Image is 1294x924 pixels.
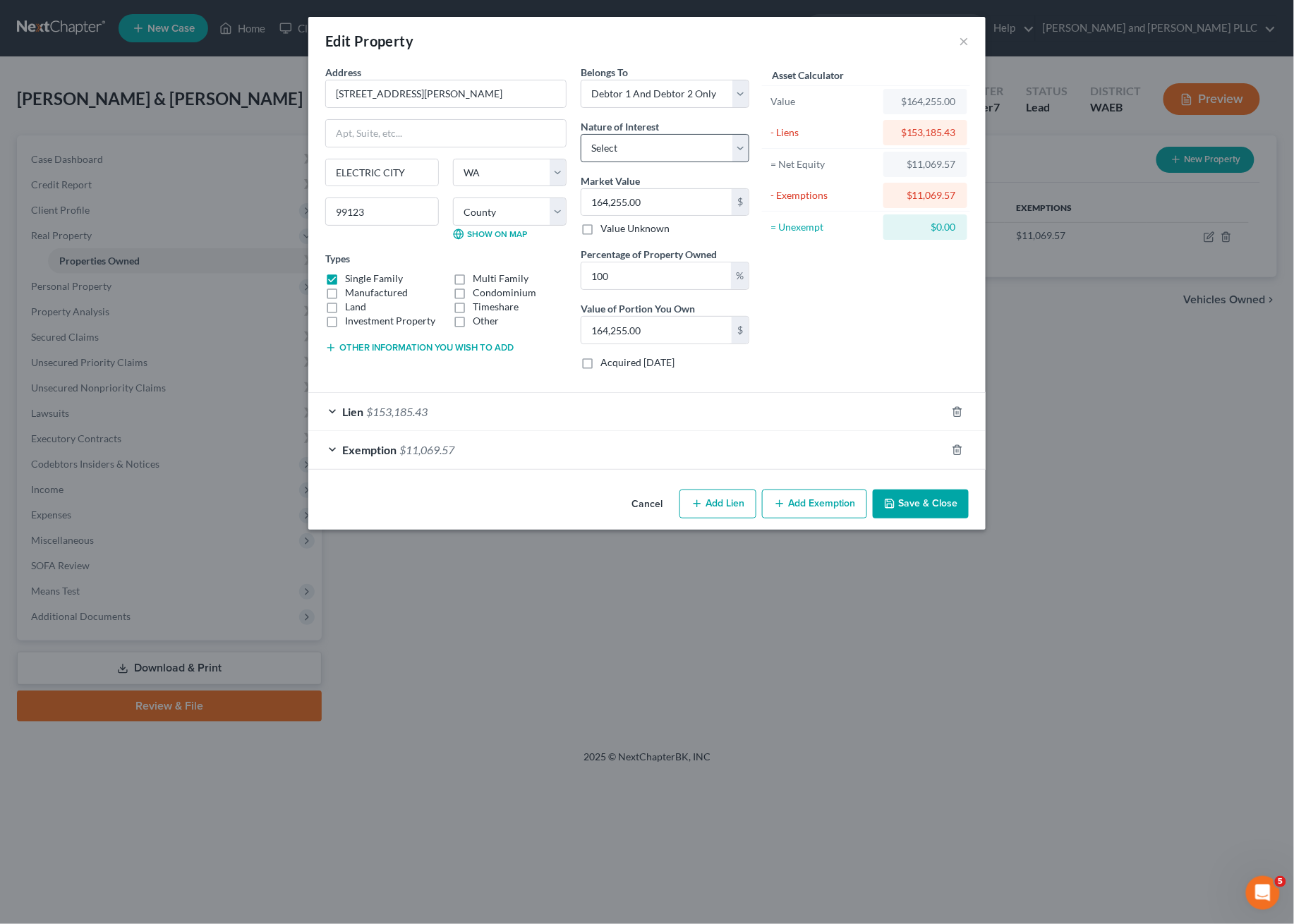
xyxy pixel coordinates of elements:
label: Multi Family [473,272,528,286]
label: Value of Portion You Own [581,301,695,316]
div: $ [732,317,749,344]
div: - Exemptions [770,188,877,202]
input: Enter city... [326,159,438,186]
div: $11,069.57 [895,188,956,202]
span: Exemption [342,443,397,456]
input: 0.00 [581,262,731,289]
div: $11,069.57 [895,157,956,171]
label: Nature of Interest [581,119,659,134]
label: Asset Calculator [772,68,844,83]
label: Single Family [345,272,403,286]
span: $11,069.57 [399,443,454,456]
label: Percentage of Property Owned [581,247,717,262]
label: Types [325,251,350,266]
input: Apt, Suite, etc... [326,120,566,147]
span: 5 [1275,876,1286,887]
div: = Net Equity [770,157,877,171]
div: $ [732,189,749,216]
button: × [959,32,969,49]
button: Cancel [620,491,674,519]
label: Timeshare [473,300,519,314]
div: - Liens [770,126,877,140]
div: $153,185.43 [895,126,956,140]
button: Save & Close [873,490,969,519]
a: Show on Map [453,229,527,240]
button: Add Lien [679,490,756,519]
label: Manufactured [345,286,408,300]
label: Value Unknown [600,221,670,236]
span: $153,185.43 [366,405,428,418]
input: Enter zip... [325,197,439,226]
label: Other [473,314,499,328]
button: Add Exemption [762,490,867,519]
div: = Unexempt [770,220,877,234]
label: Investment Property [345,314,435,328]
button: Other information you wish to add [325,342,514,353]
input: 0.00 [581,317,732,344]
iframe: Intercom live chat [1246,876,1280,910]
input: 0.00 [581,189,732,216]
span: Address [325,66,361,78]
label: Land [345,300,366,314]
div: Edit Property [325,31,413,51]
span: Belongs To [581,66,628,78]
input: Enter address... [326,80,566,107]
label: Market Value [581,174,640,188]
div: % [731,262,749,289]
span: Lien [342,405,363,418]
div: $0.00 [895,220,956,234]
label: Acquired [DATE] [600,355,675,370]
div: Value [770,95,877,109]
div: $164,255.00 [895,95,956,109]
label: Condominium [473,286,536,300]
